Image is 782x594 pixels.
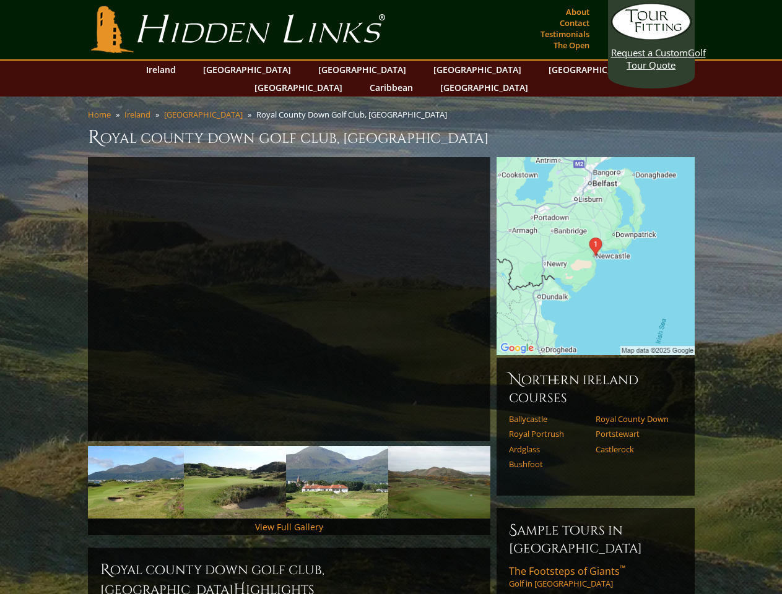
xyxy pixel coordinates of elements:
a: About [563,3,593,20]
span: Request a Custom [611,46,688,59]
a: [GEOGRAPHIC_DATA] [312,61,412,79]
a: [GEOGRAPHIC_DATA] [164,109,243,120]
a: The Open [550,37,593,54]
a: [GEOGRAPHIC_DATA] [248,79,349,97]
span: The Footsteps of Giants [509,564,625,578]
a: [GEOGRAPHIC_DATA] [197,61,297,79]
li: Royal County Down Golf Club, [GEOGRAPHIC_DATA] [256,109,452,120]
a: Contact [557,14,593,32]
a: Home [88,109,111,120]
a: [GEOGRAPHIC_DATA] [542,61,643,79]
a: Ireland [124,109,150,120]
a: Castlerock [596,444,674,454]
img: Google Map of Royal County Down Golf Club, Golf Links Road, Newcastle, Northern Ireland, United K... [497,157,695,355]
a: [GEOGRAPHIC_DATA] [427,61,528,79]
h6: Northern Ireland Courses [509,370,682,407]
a: Ballycastle [509,414,588,424]
h1: Royal County Down Golf Club, [GEOGRAPHIC_DATA] [88,125,695,150]
a: The Footsteps of Giants™Golf in [GEOGRAPHIC_DATA] [509,564,682,589]
a: View Full Gallery [255,521,323,533]
sup: ™ [620,563,625,574]
a: Portstewart [596,429,674,439]
a: Royal County Down [596,414,674,424]
a: Bushfoot [509,459,588,469]
a: Request a CustomGolf Tour Quote [611,3,692,71]
a: Ardglass [509,444,588,454]
a: Royal Portrush [509,429,588,439]
a: Caribbean [363,79,419,97]
a: Testimonials [537,25,593,43]
a: Ireland [140,61,182,79]
h6: Sample Tours in [GEOGRAPHIC_DATA] [509,520,682,557]
a: [GEOGRAPHIC_DATA] [434,79,534,97]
